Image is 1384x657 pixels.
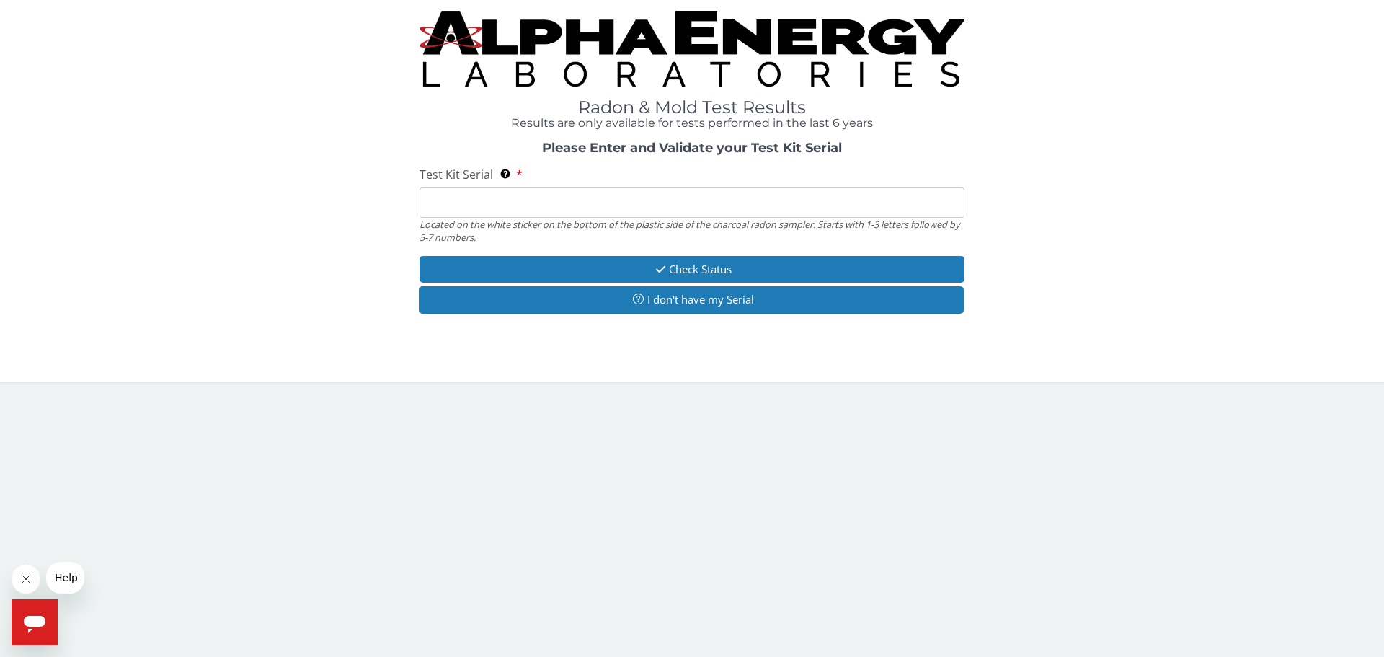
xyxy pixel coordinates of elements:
iframe: Close message [12,565,40,594]
div: Located on the white sticker on the bottom of the plastic side of the charcoal radon sampler. Sta... [420,218,964,244]
strong: Please Enter and Validate your Test Kit Serial [542,140,842,156]
h4: Results are only available for tests performed in the last 6 years [420,117,964,130]
h1: Radon & Mold Test Results [420,98,964,117]
button: Check Status [420,256,964,283]
iframe: Button to launch messaging window [12,599,58,645]
img: TightCrop.jpg [420,11,964,87]
button: I don't have my Serial [419,286,964,313]
span: Test Kit Serial [420,167,493,182]
iframe: Message from company [46,562,84,594]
